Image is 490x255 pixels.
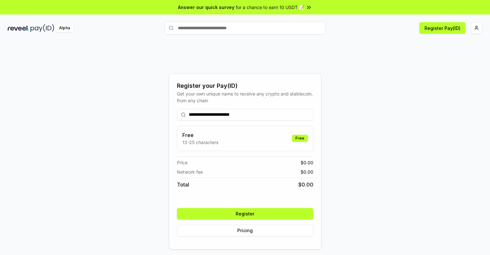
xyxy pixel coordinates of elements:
[177,168,203,175] span: Network fee
[236,4,304,11] span: for a chance to earn 10 USDT 📝
[178,4,234,11] span: Answer our quick survey
[177,208,313,220] button: Register
[177,181,189,188] span: Total
[177,159,188,166] span: Price
[301,159,313,166] span: $ 0.00
[177,81,313,90] div: Register your Pay(ID)
[31,24,54,32] img: pay_id
[8,24,29,32] img: reveel_dark
[182,131,218,139] h3: Free
[301,168,313,175] span: $ 0.00
[292,135,308,142] div: Free
[177,90,313,104] div: Get your own unique name to receive any crypto and stablecoin, from any chain
[177,225,313,236] button: Pricing
[182,139,218,146] p: 13-25 characters
[419,22,466,34] button: Register Pay(ID)
[56,24,74,32] div: Alpha
[298,181,313,188] span: $ 0.00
